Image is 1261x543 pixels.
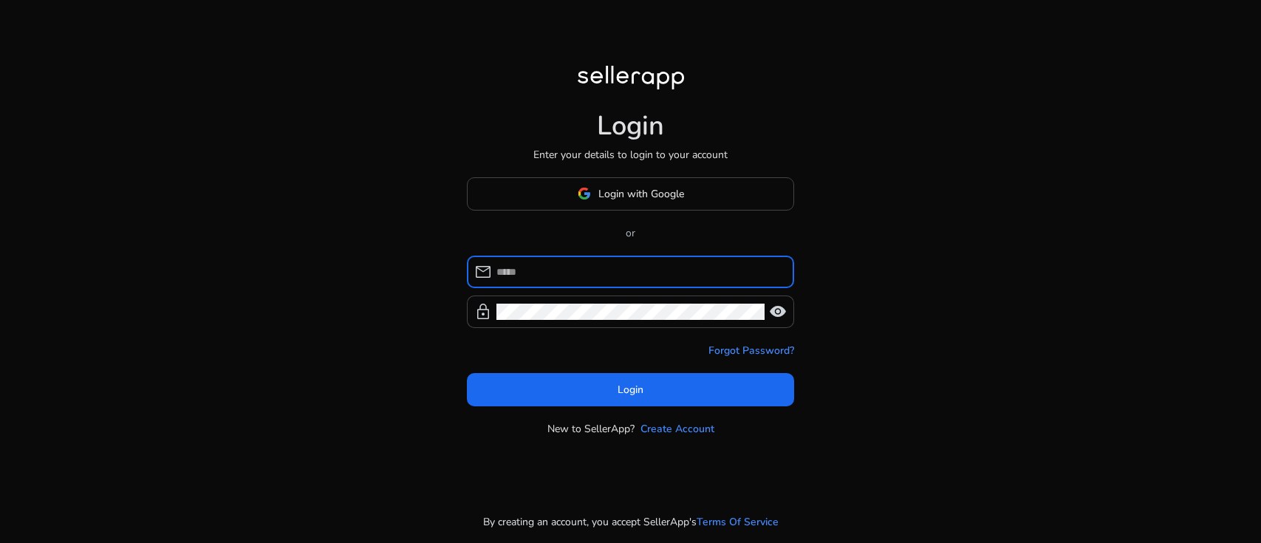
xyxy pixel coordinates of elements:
[640,421,714,437] a: Create Account
[547,421,635,437] p: New to SellerApp?
[474,303,492,321] span: lock
[578,187,591,200] img: google-logo.svg
[769,303,787,321] span: visibility
[533,147,728,163] p: Enter your details to login to your account
[708,343,794,358] a: Forgot Password?
[598,186,684,202] span: Login with Google
[597,110,664,142] h1: Login
[467,177,794,211] button: Login with Google
[618,382,643,397] span: Login
[697,514,779,530] a: Terms Of Service
[467,373,794,406] button: Login
[467,225,794,241] p: or
[474,263,492,281] span: mail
